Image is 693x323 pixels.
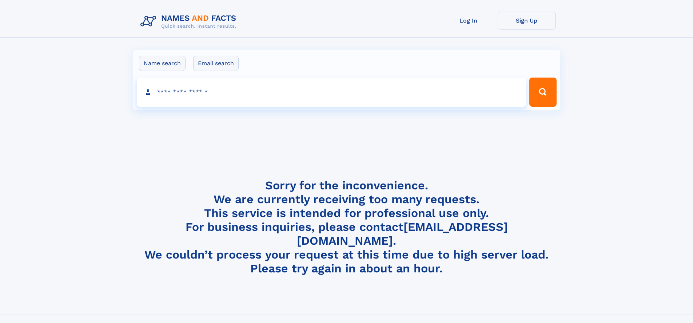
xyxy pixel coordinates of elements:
[138,12,242,31] img: Logo Names and Facts
[297,220,508,248] a: [EMAIL_ADDRESS][DOMAIN_NAME]
[193,56,239,71] label: Email search
[138,178,556,276] h4: Sorry for the inconvenience. We are currently receiving too many requests. This service is intend...
[498,12,556,29] a: Sign Up
[529,78,556,107] button: Search Button
[439,12,498,29] a: Log In
[137,78,526,107] input: search input
[139,56,186,71] label: Name search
